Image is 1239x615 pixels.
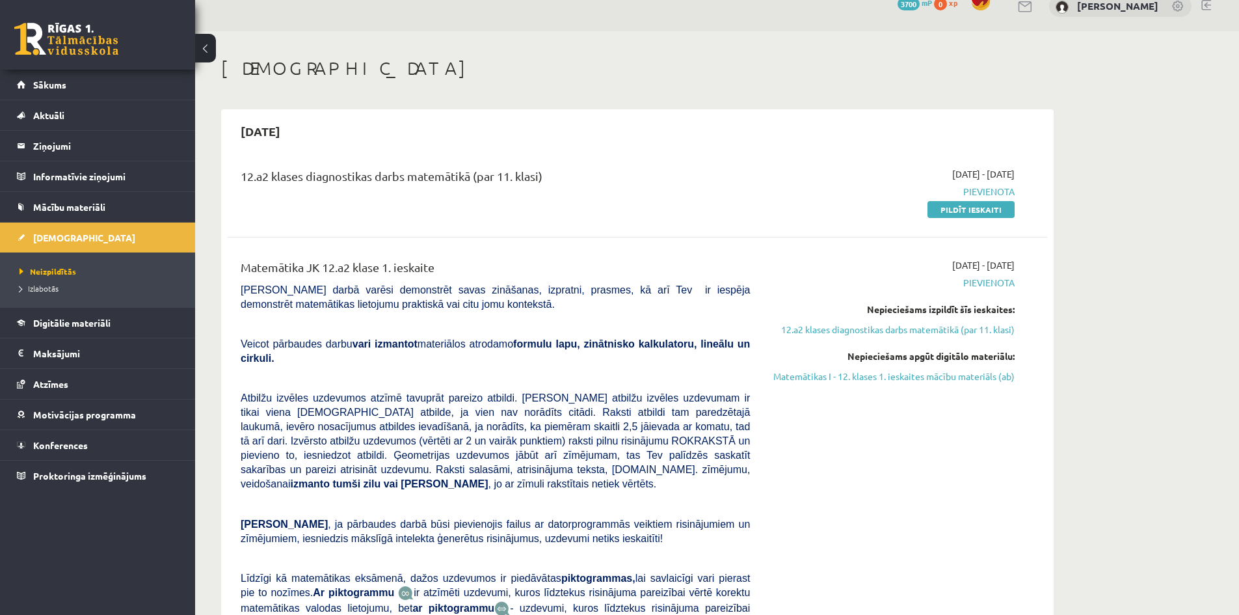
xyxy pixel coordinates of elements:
a: Maksājumi [17,338,179,368]
img: Rita Margarita Metuzāle [1056,1,1069,14]
h1: [DEMOGRAPHIC_DATA] [221,57,1054,79]
span: Proktoringa izmēģinājums [33,470,146,482]
div: 12.a2 klases diagnostikas darbs matemātikā (par 11. klasi) [241,167,750,191]
legend: Ziņojumi [33,131,179,161]
a: Mācību materiāli [17,192,179,222]
div: Nepieciešams izpildīt šīs ieskaites: [769,303,1015,316]
a: Informatīvie ziņojumi [17,161,179,191]
span: [PERSON_NAME] [241,519,328,530]
b: vari izmantot [353,338,418,349]
span: Neizpildītās [20,266,76,277]
a: [DEMOGRAPHIC_DATA] [17,223,179,253]
a: Matemātikas I - 12. klases 1. ieskaites mācību materiāls (ab) [769,370,1015,383]
h2: [DATE] [228,116,293,146]
span: Veicot pārbaudes darbu materiālos atrodamo [241,338,750,364]
b: formulu lapu, zinātnisko kalkulatoru, lineālu un cirkuli. [241,338,750,364]
a: Aktuāli [17,100,179,130]
div: Matemātika JK 12.a2 klase 1. ieskaite [241,258,750,282]
span: Atzīmes [33,378,68,390]
a: 12.a2 klases diagnostikas darbs matemātikā (par 11. klasi) [769,323,1015,336]
span: [DATE] - [DATE] [952,258,1015,272]
span: ir atzīmēti uzdevumi, kuros līdztekus risinājuma pareizībai vērtē korektu matemātikas valodas lie... [241,587,750,614]
b: izmanto [291,478,330,489]
a: Digitālie materiāli [17,308,179,338]
span: Sākums [33,79,66,90]
b: Ar piktogrammu [313,587,394,598]
span: Pievienota [769,185,1015,198]
a: Proktoringa izmēģinājums [17,461,179,491]
span: Izlabotās [20,283,59,294]
img: JfuEzvunn4EvwAAAAASUVORK5CYII= [398,586,414,601]
span: Aktuāli [33,109,64,121]
a: Rīgas 1. Tālmācības vidusskola [14,23,118,55]
a: Pildīt ieskaiti [927,201,1015,218]
span: [DATE] - [DATE] [952,167,1015,181]
span: Atbilžu izvēles uzdevumos atzīmē tavuprāt pareizo atbildi. [PERSON_NAME] atbilžu izvēles uzdevuma... [241,392,750,489]
div: Nepieciešams apgūt digitālo materiālu: [769,349,1015,363]
legend: Informatīvie ziņojumi [33,161,179,191]
span: Motivācijas programma [33,409,136,420]
b: ar piktogrammu [412,603,494,614]
a: Atzīmes [17,369,179,399]
b: tumši zilu vai [PERSON_NAME] [332,478,488,489]
span: [PERSON_NAME] darbā varēsi demonstrēt savas zināšanas, izpratni, prasmes, kā arī Tev ir iespēja d... [241,284,750,310]
span: , ja pārbaudes darbā būsi pievienojis failus ar datorprogrammās veiktiem risinājumiem un zīmējumi... [241,519,750,544]
a: Sākums [17,70,179,100]
a: Neizpildītās [20,266,182,277]
span: Līdzīgi kā matemātikas eksāmenā, dažos uzdevumos ir piedāvātas lai savlaicīgi vari pierast pie to... [241,573,750,598]
a: Ziņojumi [17,131,179,161]
b: piktogrammas, [561,573,635,584]
span: [DEMOGRAPHIC_DATA] [33,232,135,243]
span: Konferences [33,439,88,451]
a: Konferences [17,430,179,460]
span: Digitālie materiāli [33,317,111,329]
legend: Maksājumi [33,338,179,368]
a: Izlabotās [20,282,182,294]
a: Motivācijas programma [17,400,179,430]
span: Mācību materiāli [33,201,105,213]
span: Pievienota [769,276,1015,290]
